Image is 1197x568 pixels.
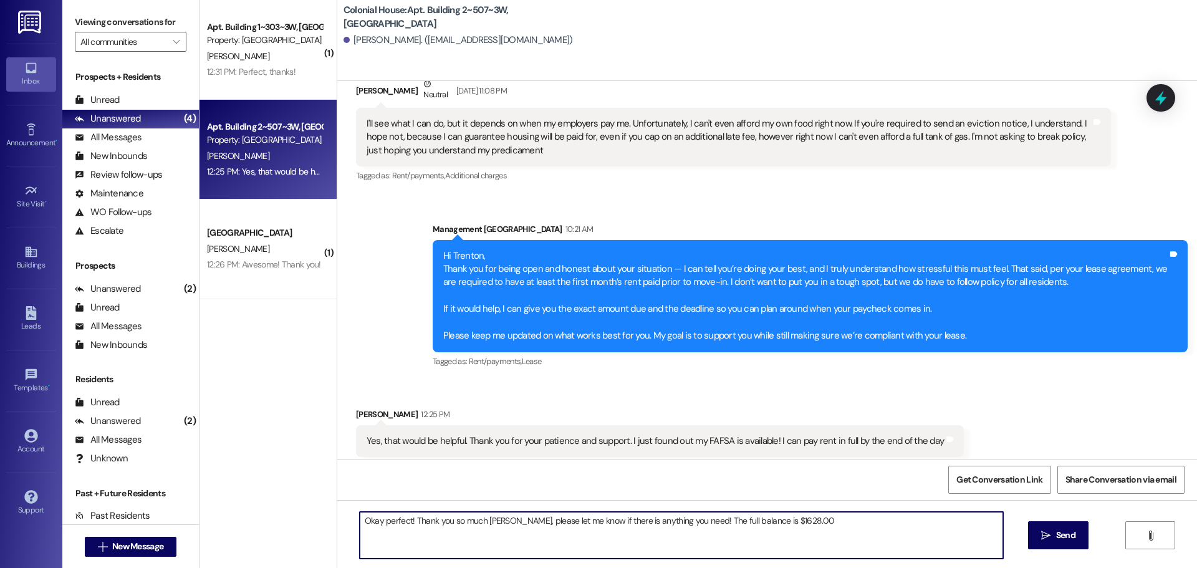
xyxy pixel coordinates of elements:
a: Templates • [6,364,56,398]
div: Tagged as: [356,457,964,475]
b: Colonial House: Apt. Building 2~507~3W, [GEOGRAPHIC_DATA] [344,4,593,31]
input: All communities [80,32,166,52]
i:  [1041,531,1050,541]
span: [PERSON_NAME] [207,51,269,62]
i:  [98,542,107,552]
div: Unanswered [75,112,141,125]
button: New Message [85,537,177,557]
div: 12:31 PM: Perfect, thanks! [207,66,296,77]
div: All Messages [75,320,142,333]
div: Property: [GEOGRAPHIC_DATA] [207,133,322,147]
span: Rent/payments , [392,170,445,181]
img: ResiDesk Logo [18,11,44,34]
span: [PERSON_NAME] [207,150,269,161]
div: [PERSON_NAME] [356,77,1111,108]
div: Property: [GEOGRAPHIC_DATA] [207,34,322,47]
div: Maintenance [75,187,143,200]
div: WO Follow-ups [75,206,151,219]
span: Get Conversation Link [956,473,1042,486]
div: Apt. Building 2~507~3W, [GEOGRAPHIC_DATA] [207,120,322,133]
div: (4) [181,109,199,128]
a: Inbox [6,57,56,91]
span: Lease [522,356,542,367]
div: (2) [181,279,199,299]
button: Send [1028,521,1089,549]
span: [PERSON_NAME] [207,243,269,254]
span: Additional charges [445,170,507,181]
span: Send [1056,529,1075,542]
div: All Messages [75,433,142,446]
div: Past + Future Residents [62,487,199,500]
a: Support [6,486,56,520]
div: Hi Trenton, Thank you for being open and honest about your situation — I can tell you’re doing yo... [443,249,1168,343]
span: Share Conversation via email [1065,473,1176,486]
div: Unanswered [75,282,141,296]
div: Prospects [62,259,199,272]
div: Unread [75,396,120,409]
i:  [1146,531,1155,541]
div: Apt. Building 1~303~3W, [GEOGRAPHIC_DATA] [207,21,322,34]
i:  [173,37,180,47]
div: New Inbounds [75,150,147,163]
div: [GEOGRAPHIC_DATA] [207,226,322,239]
a: Leads [6,302,56,336]
div: Residents [62,373,199,386]
div: Unread [75,301,120,314]
span: • [55,137,57,145]
div: [PERSON_NAME]. ([EMAIL_ADDRESS][DOMAIN_NAME]) [344,34,573,47]
a: Account [6,425,56,459]
div: 12:25 PM [418,408,449,421]
div: [PERSON_NAME] [356,408,964,425]
a: Buildings [6,241,56,275]
div: Unanswered [75,415,141,428]
div: All Messages [75,131,142,144]
div: Unread [75,94,120,107]
div: 12:26 PM: Awesome! Thank you! [207,259,321,270]
div: Tagged as: [433,352,1188,370]
textarea: Okay perfect! Thank you so much [PERSON_NAME], please let me know if there is anything you need! ... [360,512,1003,559]
div: 12:25 PM: Yes, that would be helpful. Thank you for your patience and support. I just found out m... [207,166,777,177]
div: Unknown [75,452,128,465]
span: • [48,382,50,390]
div: New Inbounds [75,339,147,352]
button: Get Conversation Link [948,466,1050,494]
div: 10:21 AM [562,223,594,236]
div: (2) [181,412,199,431]
div: Escalate [75,224,123,238]
div: Neutral [421,77,449,103]
a: Site Visit • [6,180,56,214]
div: [DATE] 11:08 PM [453,84,507,97]
div: Review follow-ups [75,168,162,181]
div: Yes, that would be helpful. Thank you for your patience and support. I just found out my FAFSA is... [367,435,944,448]
label: Viewing conversations for [75,12,186,32]
span: Rent/payments , [469,356,522,367]
div: Prospects + Residents [62,70,199,84]
div: I'll see what I can do, but it depends on when my employers pay me. Unfortunately, I can't even a... [367,117,1091,157]
span: New Message [112,540,163,553]
span: • [45,198,47,206]
div: Management [GEOGRAPHIC_DATA] [433,223,1188,240]
button: Share Conversation via email [1057,466,1185,494]
div: Past Residents [75,509,150,522]
div: Tagged as: [356,166,1111,185]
